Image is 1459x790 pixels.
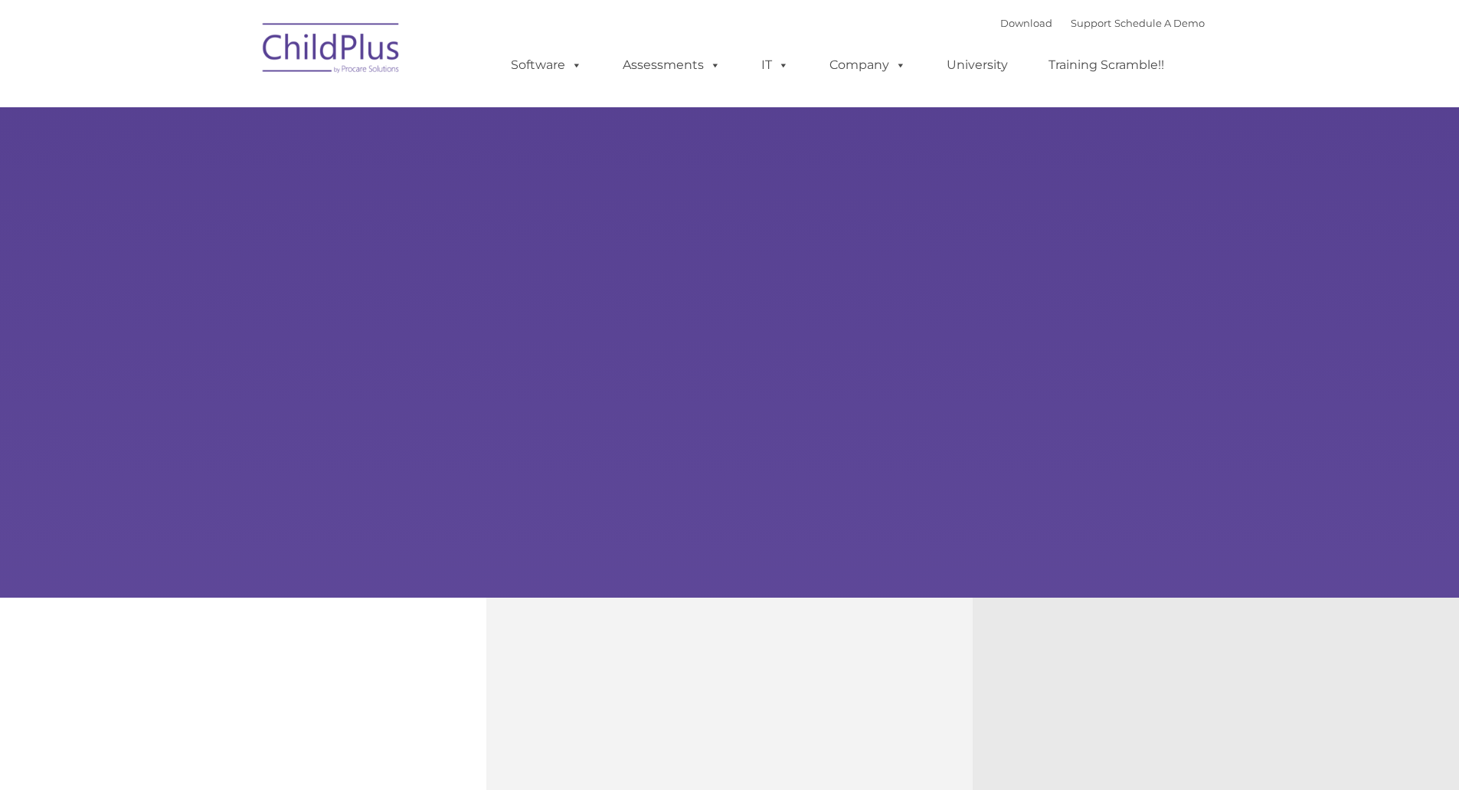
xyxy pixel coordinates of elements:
a: Software [496,50,597,80]
a: IT [746,50,804,80]
a: University [931,50,1023,80]
a: Download [1000,17,1052,29]
a: Training Scramble!! [1033,50,1179,80]
a: Support [1071,17,1111,29]
font: | [1000,17,1205,29]
a: Company [814,50,921,80]
a: Assessments [607,50,736,80]
img: ChildPlus by Procare Solutions [255,12,408,89]
a: Schedule A Demo [1114,17,1205,29]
